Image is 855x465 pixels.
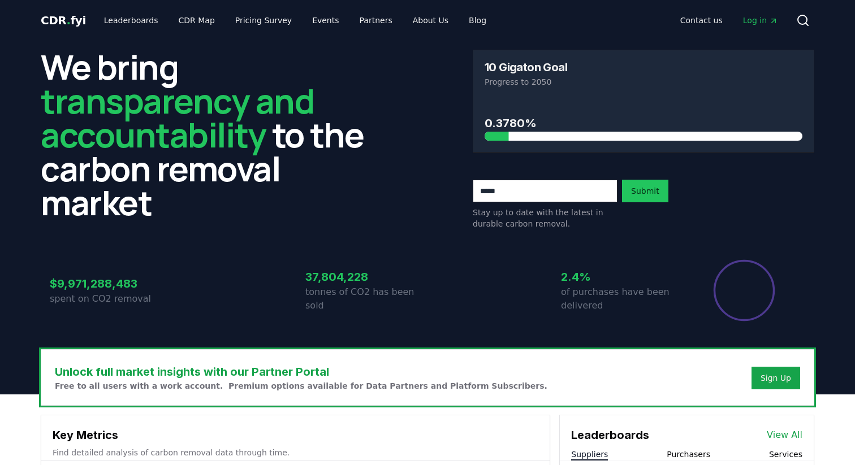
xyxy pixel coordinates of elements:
[734,10,787,31] a: Log in
[41,14,86,27] span: CDR fyi
[41,77,314,158] span: transparency and accountability
[460,10,495,31] a: Blog
[485,62,567,73] h3: 10 Gigaton Goal
[761,372,791,384] a: Sign Up
[571,449,608,460] button: Suppliers
[622,180,668,202] button: Submit
[485,115,802,132] h3: 0.3780%
[53,447,538,458] p: Find detailed analysis of carbon removal data through time.
[752,367,800,389] button: Sign Up
[671,10,787,31] nav: Main
[561,285,683,312] p: of purchases have been delivered
[712,259,776,322] div: Percentage of sales delivered
[769,449,802,460] button: Services
[55,363,547,380] h3: Unlock full market insights with our Partner Portal
[55,380,547,392] p: Free to all users with a work account. Premium options available for Data Partners and Platform S...
[305,285,427,312] p: tonnes of CO2 has been sold
[305,268,427,285] h3: 37,804,228
[671,10,732,31] a: Contact us
[561,268,683,285] h3: 2.4%
[473,207,617,229] p: Stay up to date with the latest in durable carbon removal.
[67,14,71,27] span: .
[303,10,348,31] a: Events
[50,275,172,292] h3: $9,971,288,483
[485,76,802,88] p: Progress to 2050
[571,427,649,444] h3: Leaderboards
[41,12,86,28] a: CDR.fyi
[226,10,301,31] a: Pricing Survey
[404,10,457,31] a: About Us
[95,10,495,31] nav: Main
[53,427,538,444] h3: Key Metrics
[667,449,710,460] button: Purchasers
[41,50,382,219] h2: We bring to the carbon removal market
[351,10,401,31] a: Partners
[95,10,167,31] a: Leaderboards
[743,15,778,26] span: Log in
[767,428,802,442] a: View All
[50,292,172,306] p: spent on CO2 removal
[170,10,224,31] a: CDR Map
